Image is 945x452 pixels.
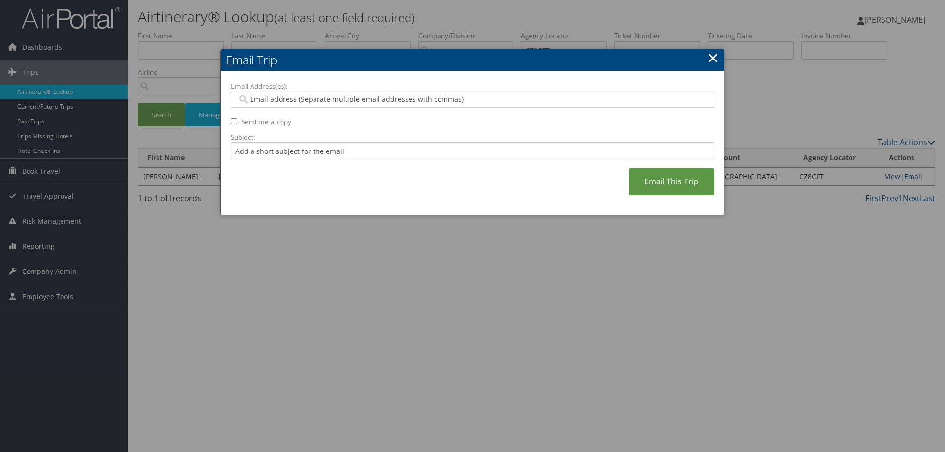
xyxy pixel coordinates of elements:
label: Send me a copy [241,117,291,127]
a: × [707,48,719,67]
a: Email This Trip [629,168,714,195]
input: Email address (Separate multiple email addresses with commas) [237,94,707,104]
label: Subject: [231,132,714,142]
label: Email Address(es): [231,81,714,91]
h2: Email Trip [221,49,724,71]
input: Add a short subject for the email [231,142,714,160]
